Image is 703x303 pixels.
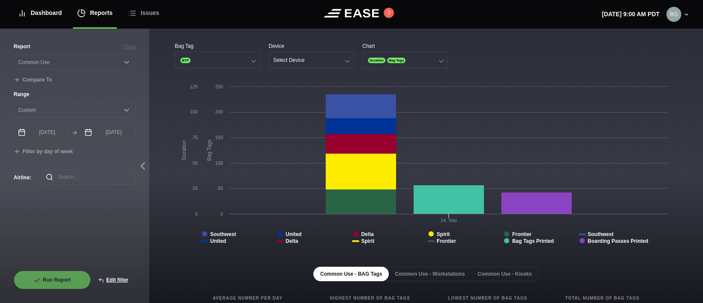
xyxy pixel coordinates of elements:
div: Device [269,42,354,50]
text: 0 [195,211,198,216]
button: Common Use - BAG Tags [313,267,389,281]
button: Select Device [269,52,354,69]
button: Common Use - Kiosks [471,267,538,281]
b: Average Number Per Day [213,295,292,301]
button: Compare To [14,77,52,84]
b: Lowest Number of Bag Tags [448,295,527,301]
tspan: Delta [286,238,298,244]
text: 125 [190,84,198,89]
tspan: Spirit [361,238,374,244]
div: Bag Tag [175,42,260,50]
button: DurationBag Tags [362,52,448,69]
tspan: United [286,231,301,237]
button: BTP [175,52,260,69]
span: Duration [368,58,385,63]
span: BTP [180,58,191,63]
text: 100 [215,160,223,166]
text: 75 [193,135,198,140]
button: Edit filter [91,271,136,289]
tspan: Frontier [437,238,456,244]
tspan: Frontier [512,231,532,237]
text: 50 [218,186,223,191]
label: Range [14,90,136,98]
input: mm/dd/yyyy [80,125,136,140]
button: Common Use - Workstations [388,267,472,281]
input: mm/dd/yyyy [14,125,69,140]
span: Bag Tags [387,58,405,63]
tspan: 14. Sep [441,218,457,223]
tspan: Boarding Passes Printed [587,238,648,244]
div: Select Device [273,57,304,63]
text: 25 [193,186,198,191]
label: Airline : [14,174,28,181]
tspan: Southwest [587,231,613,237]
text: 50 [193,160,198,166]
b: Total Number of Bag Tags [565,295,639,301]
button: Clear [123,43,136,51]
tspan: Southwest [210,231,236,237]
tspan: Bag Tags Printed [512,238,554,244]
input: Search... [41,169,136,185]
p: [DATE] 9:00 AM PDT [602,10,660,19]
label: Report [14,43,30,50]
tspan: Duration [181,140,187,160]
tspan: Delta [361,231,374,237]
text: 150 [215,135,223,140]
tspan: Spirit [437,231,450,237]
button: 3 [384,8,394,18]
text: 100 [190,109,198,114]
button: Filter by day of week [14,149,73,155]
tspan: Bag Tags [206,140,212,161]
img: 0355a1d31526df1be56bea28517c65b3 [666,7,681,22]
text: 0 [220,211,223,216]
text: 250 [215,84,223,89]
tspan: United [210,238,226,244]
b: Highest Number of Bag Tags [330,295,410,301]
div: Chart [362,42,448,50]
text: 200 [215,109,223,114]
